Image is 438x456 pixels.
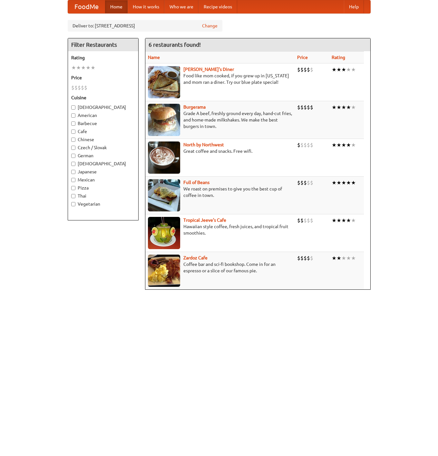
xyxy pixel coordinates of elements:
[71,178,75,182] input: Mexican
[71,144,135,151] label: Czech / Slovak
[183,255,208,260] a: Zardoz Cafe
[336,255,341,262] li: ★
[300,255,304,262] li: $
[78,84,81,91] li: $
[300,179,304,186] li: $
[71,146,75,150] input: Czech / Slovak
[71,104,135,111] label: [DEMOGRAPHIC_DATA]
[71,138,75,142] input: Chinese
[307,179,310,186] li: $
[307,104,310,111] li: $
[71,201,135,207] label: Vegetarian
[300,66,304,73] li: $
[71,105,75,110] input: [DEMOGRAPHIC_DATA]
[71,194,75,198] input: Thai
[68,38,138,51] h4: Filter Restaurants
[71,128,135,135] label: Cafe
[164,0,199,13] a: Who we are
[71,170,75,174] input: Japanese
[71,130,75,134] input: Cafe
[71,120,135,127] label: Barbecue
[71,193,135,199] label: Thai
[341,104,346,111] li: ★
[310,217,313,224] li: $
[307,66,310,73] li: $
[71,177,135,183] label: Mexican
[310,179,313,186] li: $
[148,148,292,154] p: Great coffee and snacks. Free wifi.
[81,64,86,71] li: ★
[148,179,180,211] img: beans.jpg
[183,67,234,72] a: [PERSON_NAME]'s Diner
[332,104,336,111] li: ★
[351,141,356,149] li: ★
[183,104,206,110] a: Burgerama
[307,141,310,149] li: $
[304,141,307,149] li: $
[68,0,105,13] a: FoodMe
[81,84,84,91] li: $
[341,66,346,73] li: ★
[351,66,356,73] li: ★
[300,141,304,149] li: $
[310,255,313,262] li: $
[310,141,313,149] li: $
[346,217,351,224] li: ★
[76,64,81,71] li: ★
[351,217,356,224] li: ★
[183,180,209,185] b: Full of Beans
[71,152,135,159] label: German
[202,23,218,29] a: Change
[304,217,307,224] li: $
[148,255,180,287] img: zardoz.jpg
[346,104,351,111] li: ★
[105,0,128,13] a: Home
[351,104,356,111] li: ★
[297,55,308,60] a: Price
[332,141,336,149] li: ★
[199,0,237,13] a: Recipe videos
[71,160,135,167] label: [DEMOGRAPHIC_DATA]
[128,0,164,13] a: How it works
[71,74,135,81] h5: Price
[68,20,222,32] div: Deliver to: [STREET_ADDRESS]
[332,255,336,262] li: ★
[71,113,75,118] input: American
[341,255,346,262] li: ★
[71,154,75,158] input: German
[71,112,135,119] label: American
[148,66,180,98] img: sallys.jpg
[71,54,135,61] h5: Rating
[346,179,351,186] li: ★
[304,255,307,262] li: $
[148,217,180,249] img: jeeves.jpg
[346,141,351,149] li: ★
[310,66,313,73] li: $
[336,104,341,111] li: ★
[307,255,310,262] li: $
[304,66,307,73] li: $
[341,179,346,186] li: ★
[300,104,304,111] li: $
[148,110,292,130] p: Grade A beef, freshly ground every day, hand-cut fries, and home-made milkshakes. We make the bes...
[71,121,75,126] input: Barbecue
[351,179,356,186] li: ★
[183,142,224,147] b: North by Northwest
[336,141,341,149] li: ★
[310,104,313,111] li: $
[332,55,345,60] a: Rating
[148,223,292,236] p: Hawaiian style coffee, fresh juices, and tropical fruit smoothies.
[71,169,135,175] label: Japanese
[71,136,135,143] label: Chinese
[183,218,226,223] b: Tropical Jeeve's Cafe
[346,66,351,73] li: ★
[71,64,76,71] li: ★
[71,185,135,191] label: Pizza
[344,0,364,13] a: Help
[341,141,346,149] li: ★
[297,217,300,224] li: $
[91,64,95,71] li: ★
[71,94,135,101] h5: Cuisine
